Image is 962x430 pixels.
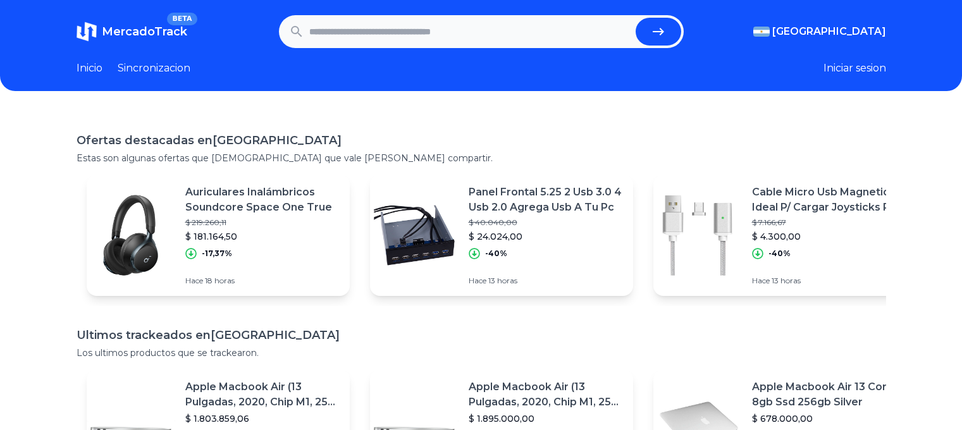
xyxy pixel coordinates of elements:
[185,276,340,286] p: Hace 18 horas
[469,230,623,243] p: $ 24.024,00
[77,326,886,344] h1: Ultimos trackeados en [GEOGRAPHIC_DATA]
[87,191,175,279] img: Featured image
[185,230,340,243] p: $ 181.164,50
[768,249,791,259] p: -40%
[202,249,232,259] p: -17,37%
[77,61,102,76] a: Inicio
[185,412,340,425] p: $ 1.803.859,06
[469,412,623,425] p: $ 1.895.000,00
[370,191,459,279] img: Featured image
[185,185,340,215] p: Auriculares Inalámbricos Soundcore Space One True
[77,21,97,42] img: MercadoTrack
[823,61,886,76] button: Iniciar sesion
[77,132,886,149] h1: Ofertas destacadas en [GEOGRAPHIC_DATA]
[753,24,886,39] button: [GEOGRAPHIC_DATA]
[167,13,197,25] span: BETA
[118,61,190,76] a: Sincronizacion
[752,379,906,410] p: Apple Macbook Air 13 Core I5 8gb Ssd 256gb Silver
[752,412,906,425] p: $ 678.000,00
[87,175,350,296] a: Featured imageAuriculares Inalámbricos Soundcore Space One True$ 219.260,11$ 181.164,50-17,37%Hac...
[469,218,623,228] p: $ 40.040,00
[772,24,886,39] span: [GEOGRAPHIC_DATA]
[370,175,633,296] a: Featured imagePanel Frontal 5.25 2 Usb 3.0 4 Usb 2.0 Agrega Usb A Tu Pc$ 40.040,00$ 24.024,00-40%...
[752,276,906,286] p: Hace 13 horas
[77,21,187,42] a: MercadoTrackBETA
[653,175,916,296] a: Featured imageCable Micro Usb Magnetico Ideal P/ Cargar Joysticks Ps4 Xbox$ 7.166,67$ 4.300,00-40...
[469,379,623,410] p: Apple Macbook Air (13 Pulgadas, 2020, Chip M1, 256 Gb De Ssd, 8 Gb De Ram) - Plata
[469,185,623,215] p: Panel Frontal 5.25 2 Usb 3.0 4 Usb 2.0 Agrega Usb A Tu Pc
[185,218,340,228] p: $ 219.260,11
[185,379,340,410] p: Apple Macbook Air (13 Pulgadas, 2020, Chip M1, 256 Gb De Ssd, 8 Gb De Ram) - Plata
[102,25,187,39] span: MercadoTrack
[753,27,770,37] img: Argentina
[752,218,906,228] p: $ 7.166,67
[653,191,742,279] img: Featured image
[469,276,623,286] p: Hace 13 horas
[752,230,906,243] p: $ 4.300,00
[485,249,507,259] p: -40%
[752,185,906,215] p: Cable Micro Usb Magnetico Ideal P/ Cargar Joysticks Ps4 Xbox
[77,347,886,359] p: Los ultimos productos que se trackearon.
[77,152,886,164] p: Estas son algunas ofertas que [DEMOGRAPHIC_DATA] que vale [PERSON_NAME] compartir.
